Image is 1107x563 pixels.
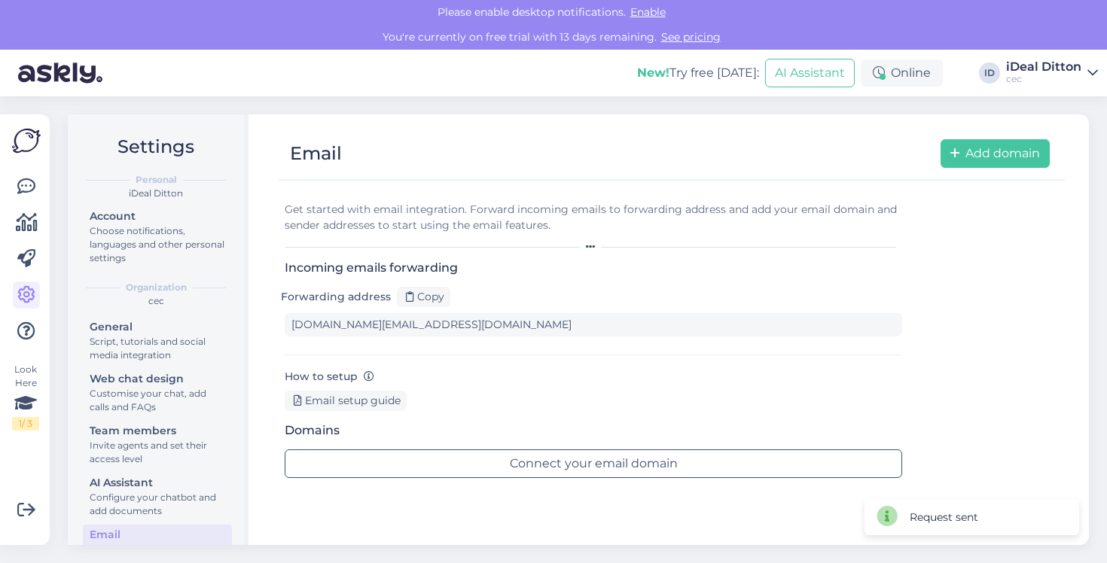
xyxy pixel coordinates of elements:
[90,208,225,224] div: Account
[12,363,39,431] div: Look Here
[12,126,41,155] img: Askly Logo
[285,313,902,336] input: 123-support-example@customer-support.askly.me
[80,187,232,200] div: iDeal Ditton
[1006,73,1081,85] div: cec
[90,335,225,362] div: Script, tutorials and social media integration
[90,224,225,265] div: Choose notifications, languages and other personal settings
[83,473,232,520] a: AI AssistantConfigure your chatbot and add documents
[281,289,391,305] label: Forwarding address
[12,417,39,431] div: 1 / 3
[90,423,225,439] div: Team members
[290,139,342,168] div: Email
[1006,61,1098,85] a: iDeal Dittoncec
[285,391,407,411] div: Email setup guide
[83,421,232,468] a: Team membersInvite agents and set their access level
[765,59,855,87] button: AI Assistant
[83,369,232,416] a: Web chat designCustomise your chat, add calls and FAQs
[941,139,1050,168] button: Add domain
[397,287,450,307] div: Copy
[285,449,902,478] button: Connect your email domain
[626,5,670,19] span: Enable
[637,65,669,80] b: New!
[285,423,902,437] h3: Domains
[90,439,225,466] div: Invite agents and set their access level
[136,173,177,187] b: Personal
[979,62,1000,84] div: ID
[80,294,232,308] div: cec
[90,527,225,543] div: Email
[90,475,225,491] div: AI Assistant
[90,387,225,414] div: Customise your chat, add calls and FAQs
[285,202,902,233] div: Get started with email integration. Forward incoming emails to forwarding address and add your em...
[80,132,232,161] h2: Settings
[285,260,902,275] h3: Incoming emails forwarding
[657,30,725,44] a: See pricing
[637,64,759,82] div: Try free [DATE]:
[910,510,978,525] div: Request sent
[90,371,225,387] div: Web chat design
[90,319,225,335] div: General
[83,317,232,364] a: GeneralScript, tutorials and social media integration
[861,59,943,87] div: Online
[285,369,374,385] label: How to setup
[126,281,187,294] b: Organization
[83,206,232,267] a: AccountChoose notifications, languages and other personal settings
[1006,61,1081,73] div: iDeal Ditton
[90,491,225,518] div: Configure your chatbot and add documents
